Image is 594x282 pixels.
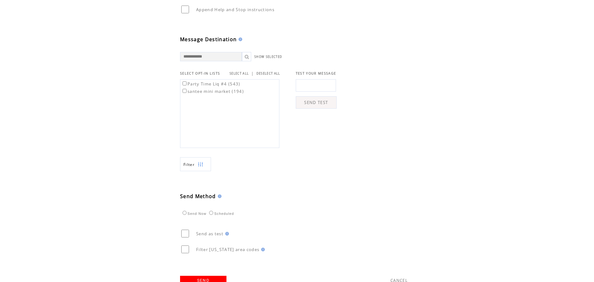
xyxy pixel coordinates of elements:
[254,55,282,59] a: SHOW SELECTED
[183,81,187,85] input: Party Time Liq #4 (543)
[256,72,280,76] a: DESELECT ALL
[223,232,229,236] img: help.gif
[296,96,337,109] a: SEND TEST
[180,36,237,43] span: Message Destination
[180,157,211,171] a: Filter
[259,248,265,251] img: help.gif
[196,231,223,236] span: Send as test
[198,158,203,171] img: filters.png
[296,71,336,76] span: TEST YOUR MESSAGE
[216,194,222,198] img: help.gif
[230,72,249,76] a: SELECT ALL
[251,71,254,76] span: |
[183,162,195,167] span: Show filters
[180,193,216,200] span: Send Method
[183,89,187,93] input: santee mini market (194)
[209,211,213,215] input: Scheduled
[181,81,240,87] label: Party Time Liq #4 (543)
[237,37,242,41] img: help.gif
[180,71,220,76] span: SELECT OPT-IN LISTS
[181,89,244,94] label: santee mini market (194)
[196,247,259,252] span: Filter [US_STATE] area codes
[181,212,206,215] label: Send Now
[208,212,234,215] label: Scheduled
[196,7,274,12] span: Append Help and Stop instructions
[183,211,187,215] input: Send Now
